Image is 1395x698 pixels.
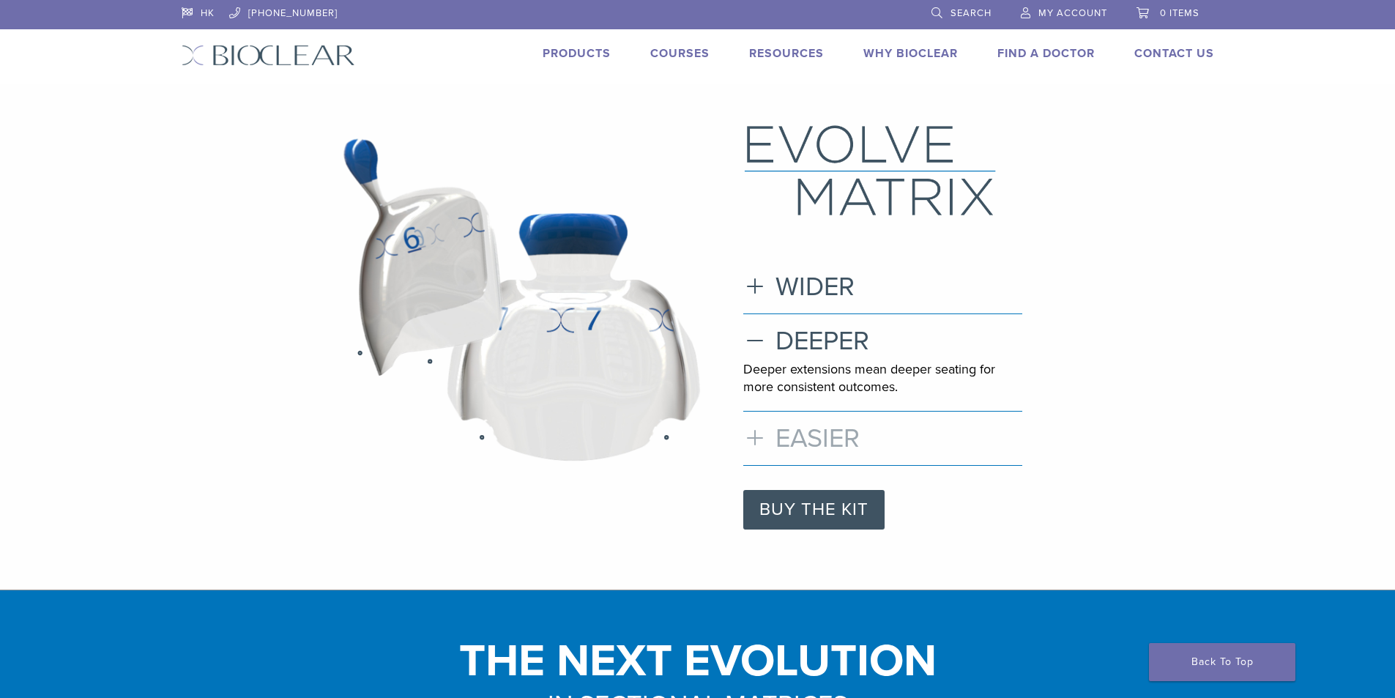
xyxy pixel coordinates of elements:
[543,46,611,61] a: Products
[171,644,1225,679] h1: THE NEXT EVOLUTION
[182,45,355,66] img: Bioclear
[951,7,992,19] span: Search
[863,46,958,61] a: Why Bioclear
[743,423,1022,454] h3: EASIER
[1134,46,1214,61] a: Contact Us
[650,46,710,61] a: Courses
[743,490,885,530] a: BUY THE KIT
[743,325,1022,357] h3: DEEPER
[1038,7,1107,19] span: My Account
[749,46,824,61] a: Resources
[997,46,1095,61] a: Find A Doctor
[1160,7,1199,19] span: 0 items
[743,361,1022,396] p: Deeper extensions mean deeper seating for more consistent outcomes.
[1149,643,1295,681] a: Back To Top
[743,271,1022,302] h3: WIDER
